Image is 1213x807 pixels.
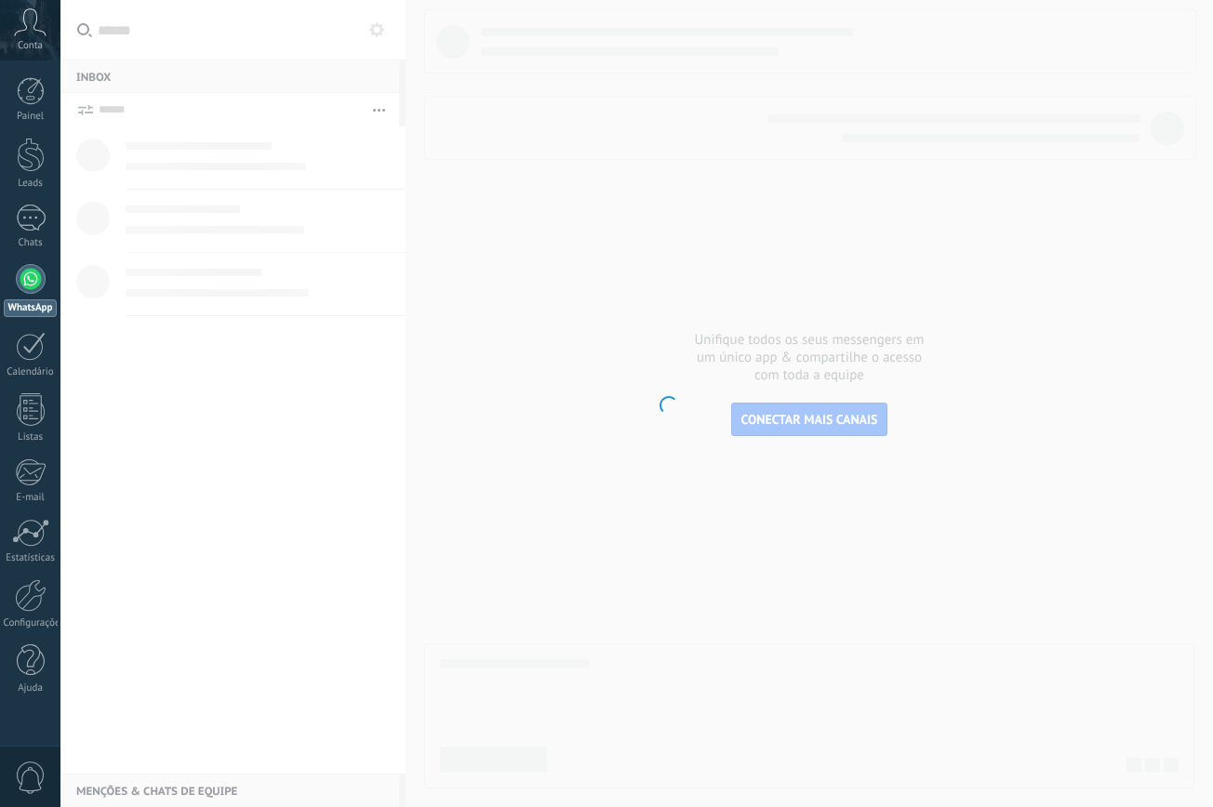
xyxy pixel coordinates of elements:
span: Conta [18,40,43,52]
div: Leads [4,178,58,190]
div: Chats [4,237,58,249]
div: Estatísticas [4,552,58,564]
div: Calendário [4,366,58,378]
div: WhatsApp [4,299,57,317]
div: E-mail [4,492,58,504]
div: Listas [4,431,58,443]
div: Ajuda [4,682,58,695]
div: Painel [4,111,58,123]
div: Configurações [4,617,58,629]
